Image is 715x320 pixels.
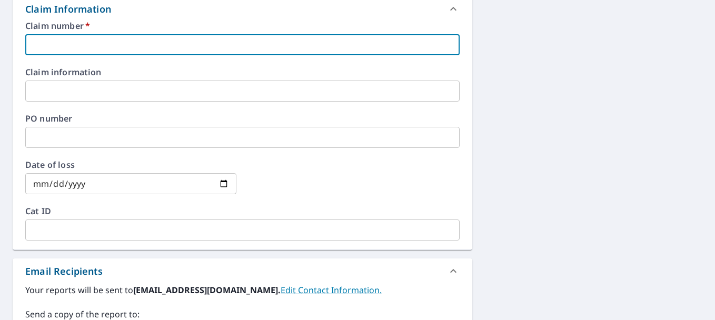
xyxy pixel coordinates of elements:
label: Your reports will be sent to [25,284,460,296]
b: [EMAIL_ADDRESS][DOMAIN_NAME]. [133,284,281,296]
div: Email Recipients [13,258,472,284]
div: Email Recipients [25,264,103,278]
label: Date of loss [25,161,236,169]
label: Claim information [25,68,460,76]
label: Cat ID [25,207,460,215]
label: Claim number [25,22,460,30]
a: EditContactInfo [281,284,382,296]
label: PO number [25,114,460,123]
div: Claim Information [25,2,111,16]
